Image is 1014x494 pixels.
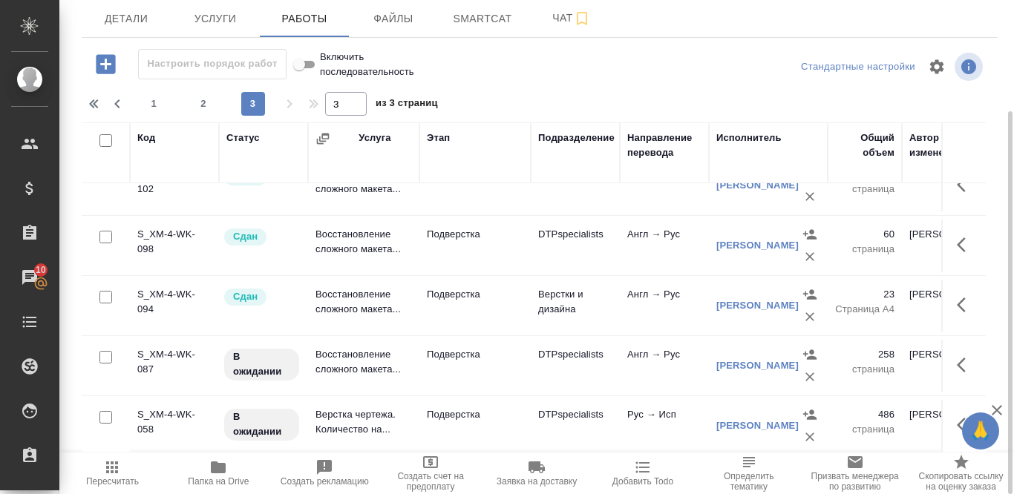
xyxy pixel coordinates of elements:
button: Здесь прячутся важные кнопки [948,347,984,383]
div: Менеджер проверил работу исполнителя, передает ее на следующий этап [223,287,301,307]
span: Настроить таблицу [919,49,955,85]
button: Здесь прячутся важные кнопки [948,167,984,202]
a: [PERSON_NAME] [716,240,799,251]
button: Призвать менеджера по развитию [802,452,908,494]
div: Общий объем [835,131,894,160]
div: Код [137,131,155,145]
td: [PERSON_NAME] [902,400,991,452]
button: 🙏 [962,412,999,449]
span: 1 [142,96,166,111]
p: Сдан [233,289,258,304]
td: [PERSON_NAME] [902,159,991,211]
div: Услуга [359,131,390,145]
span: Создать рекламацию [281,476,369,487]
button: Удалить [799,366,821,388]
span: Чат [536,9,607,27]
span: Пересчитать [86,476,139,487]
span: 10 [27,263,55,277]
span: Smartcat [447,10,518,28]
p: Страница А4 [835,302,894,317]
button: Здесь прячутся важные кнопки [948,227,984,263]
td: S_XM-4-WK-102 [130,159,219,211]
span: Определить тематику [704,471,793,492]
p: Подверстка [427,407,523,422]
button: Назначить [799,343,821,366]
p: страница [835,422,894,437]
button: Назначить [799,404,821,426]
div: Исполнитель назначен, приступать к работе пока рано [223,407,301,442]
button: Удалить [799,246,821,268]
button: Удалить [799,426,821,448]
p: страница [835,242,894,257]
button: 1 [142,92,166,116]
p: Сдан [233,229,258,244]
td: Восстановление сложного макета... [308,340,419,392]
button: Заявка на доставку [484,452,590,494]
span: Услуги [180,10,251,28]
button: Удалить [799,185,821,208]
span: Заявка на доставку [497,476,577,487]
p: страница [835,182,894,197]
div: Подразделение [538,131,615,145]
button: Добавить Todo [589,452,696,494]
td: Верстка чертежа. Количество на... [308,400,419,452]
div: Направление перевода [627,131,701,160]
td: S_XM-4-WK-087 [130,340,219,392]
span: Файлы [358,10,429,28]
td: S_XM-4-WK-098 [130,220,219,271]
td: Верстки и дизайна [531,280,620,332]
span: 🙏 [968,415,993,447]
p: Подверстка [427,347,523,362]
a: [PERSON_NAME] [716,360,799,371]
span: Включить последовательность [320,50,414,79]
button: Удалить [799,306,821,328]
button: Пересчитать [59,452,166,494]
button: 2 [192,92,215,116]
button: Создать счет на предоплату [378,452,484,494]
td: S_XM-4-WK-094 [130,280,219,332]
button: Здесь прячутся важные кнопки [948,287,984,323]
td: Рус → Исп [620,159,709,211]
p: В ожидании [233,409,290,439]
svg: Подписаться [573,10,591,27]
span: Создать счет на предоплату [387,471,475,492]
a: [PERSON_NAME] [716,300,799,311]
a: [PERSON_NAME] [716,420,799,431]
span: Призвать менеджера по развитию [811,471,899,492]
div: Этап [427,131,450,145]
span: Папка на Drive [188,476,249,487]
span: 2 [192,96,215,111]
button: Сгруппировать [315,131,330,146]
button: Папка на Drive [166,452,272,494]
button: Добавить работу [85,49,126,79]
a: [PERSON_NAME] [716,180,799,191]
td: DTPspecialists [531,340,620,392]
div: Исполнитель [716,131,782,145]
td: Восстановление сложного макета... [308,159,419,211]
span: Работы [269,10,340,28]
div: Менеджер проверил работу исполнителя, передает ее на следующий этап [223,227,301,247]
a: 10 [4,259,56,296]
p: В ожидании [233,349,290,379]
td: S_XM-4-WK-058 [130,400,219,452]
td: Рус → Исп [620,400,709,452]
td: [PERSON_NAME] [902,340,991,392]
button: Назначить [799,223,821,246]
td: DTPspecialists [531,220,620,271]
span: Детали [91,10,162,28]
button: Скопировать ссылку на оценку заказа [908,452,1014,494]
span: Скопировать ссылку на оценку заказа [917,471,1005,492]
p: 60 [835,227,894,242]
span: Посмотреть информацию [955,53,986,81]
p: 486 [835,407,894,422]
td: [PERSON_NAME] [902,220,991,271]
button: Создать рекламацию [272,452,378,494]
td: DTPspecialists [531,400,620,452]
p: страница [835,362,894,377]
div: Исполнитель назначен, приступать к работе пока рано [223,347,301,382]
td: DTPspecialists [531,159,620,211]
td: Англ → Рус [620,220,709,271]
button: Здесь прячутся важные кнопки [948,407,984,443]
td: Восстановление сложного макета... [308,220,419,271]
td: Восстановление сложного макета... [308,280,419,332]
